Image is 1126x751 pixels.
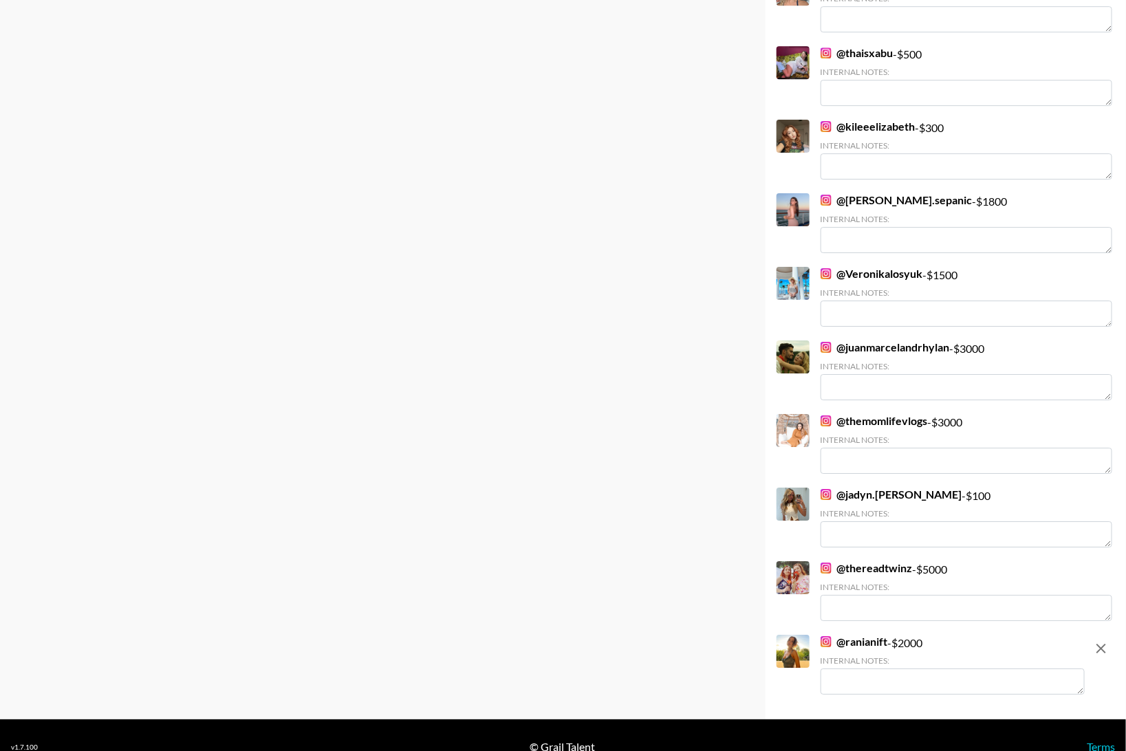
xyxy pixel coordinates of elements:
img: Instagram [821,489,832,500]
div: Internal Notes: [821,287,1112,298]
a: @thaisxabu [821,46,894,60]
div: - $ 3000 [821,340,1112,400]
div: Internal Notes: [821,435,1112,445]
img: Instagram [821,415,832,426]
img: Instagram [821,195,832,206]
a: @jadyn.[PERSON_NAME] [821,488,962,501]
div: - $ 300 [821,120,1112,179]
a: @[PERSON_NAME].sepanic [821,193,973,207]
img: Instagram [821,121,832,132]
a: @juanmarcelandrhylan [821,340,950,354]
a: @ranianift [821,635,888,649]
div: - $ 100 [821,488,1112,547]
img: Instagram [821,47,832,58]
div: Internal Notes: [821,214,1112,224]
div: Internal Notes: [821,140,1112,151]
div: - $ 3000 [821,414,1112,474]
div: Internal Notes: [821,655,1085,666]
a: @thereadtwinz [821,561,913,575]
div: - $ 1800 [821,193,1112,253]
div: Internal Notes: [821,361,1112,371]
button: remove [1087,635,1115,662]
div: Internal Notes: [821,508,1112,519]
div: Internal Notes: [821,67,1112,77]
div: - $ 2000 [821,635,1085,695]
div: - $ 5000 [821,561,1112,621]
div: - $ 1500 [821,267,1112,327]
div: Internal Notes: [821,582,1112,592]
img: Instagram [821,268,832,279]
a: @Veronikalosyuk [821,267,923,281]
a: @themomlifevlogs [821,414,928,428]
img: Instagram [821,636,832,647]
img: Instagram [821,342,832,353]
img: Instagram [821,563,832,574]
a: @kileeelizabeth [821,120,916,133]
div: - $ 500 [821,46,1112,106]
